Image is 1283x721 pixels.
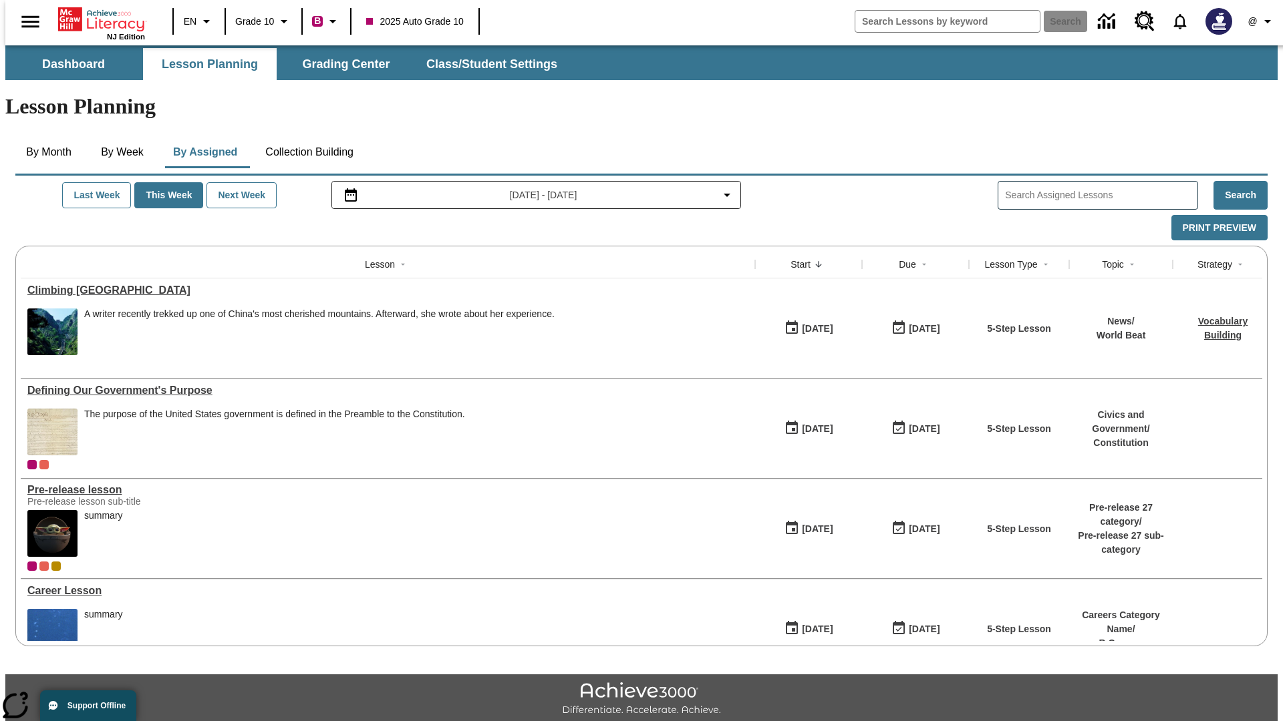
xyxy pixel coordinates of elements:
[987,522,1051,536] p: 5-Step Lesson
[987,622,1051,636] p: 5-Step Lesson
[909,521,940,537] div: [DATE]
[84,308,555,355] span: A writer recently trekked up one of China's most cherished mountains. Afterward, she wrote about ...
[27,561,37,571] div: Current Class
[1232,256,1248,272] button: Sort
[909,621,940,638] div: [DATE]
[780,616,837,642] button: 01/13/25: First time the lesson was available
[15,136,82,168] button: By Month
[184,15,196,29] span: EN
[899,258,916,271] div: Due
[1127,3,1163,39] a: Resource Center, Will open in new tab
[27,585,748,597] a: Career Lesson, Lessons
[1240,9,1283,33] button: Profile/Settings
[134,182,203,208] button: This Week
[1197,4,1240,39] button: Select a new avatar
[27,609,78,656] img: fish
[5,45,1278,80] div: SubNavbar
[67,701,126,710] span: Support Offline
[811,256,827,272] button: Sort
[7,48,140,80] button: Dashboard
[1214,181,1268,210] button: Search
[780,516,837,541] button: 01/22/25: First time the lesson was available
[1038,256,1054,272] button: Sort
[27,460,37,469] div: Current Class
[51,561,61,571] div: New 2025 class
[791,258,811,271] div: Start
[143,48,277,80] button: Lesson Planning
[27,484,748,496] a: Pre-release lesson, Lessons
[1076,608,1166,636] p: Careers Category Name /
[780,316,837,341] button: 07/22/25: First time the lesson was available
[1076,529,1166,557] p: Pre-release 27 sub-category
[1076,636,1166,650] p: B Careers
[84,409,465,420] div: The purpose of the United States government is defined in the Preamble to the Constitution.
[1248,15,1257,29] span: @
[416,48,568,80] button: Class/Student Settings
[887,416,944,441] button: 03/31/26: Last day the lesson can be accessed
[84,609,123,656] div: summary
[987,422,1051,436] p: 5-Step Lesson
[1005,186,1197,205] input: Search Assigned Lessons
[1090,3,1127,40] a: Data Center
[887,316,944,341] button: 06/30/26: Last day the lesson can be accessed
[206,182,277,208] button: Next Week
[1076,501,1166,529] p: Pre-release 27 category /
[27,385,748,397] a: Defining Our Government's Purpose, Lessons
[1205,8,1232,35] img: Avatar
[802,621,833,638] div: [DATE]
[984,258,1037,271] div: Lesson Type
[1076,436,1166,450] p: Constitution
[84,409,465,455] div: The purpose of the United States government is defined in the Preamble to the Constitution.
[84,609,123,620] div: summary
[1076,408,1166,436] p: Civics and Government /
[62,182,131,208] button: Last Week
[337,187,736,203] button: Select the date range menu item
[1102,258,1124,271] div: Topic
[230,9,297,33] button: Grade: Grade 10, Select a grade
[780,416,837,441] button: 07/01/25: First time the lesson was available
[802,421,833,437] div: [DATE]
[11,2,50,41] button: Open side menu
[84,510,123,521] div: summary
[1163,4,1197,39] a: Notifications
[1124,256,1140,272] button: Sort
[39,460,49,469] div: OL 2025 Auto Grade 11
[84,308,555,320] div: A writer recently trekked up one of China's most cherished mountains. Afterward, she wrote about ...
[84,510,123,557] div: summary
[107,33,145,41] span: NJ Edition
[1198,316,1248,340] a: Vocabulary Building
[887,516,944,541] button: 01/25/26: Last day the lesson can be accessed
[40,690,136,721] button: Support Offline
[802,320,833,337] div: [DATE]
[887,616,944,642] button: 01/17/26: Last day the lesson can be accessed
[27,510,78,557] img: hero alt text
[27,496,228,507] div: Pre-release lesson sub-title
[395,256,411,272] button: Sort
[58,6,145,33] a: Home
[255,136,364,168] button: Collection Building
[235,15,274,29] span: Grade 10
[909,320,940,337] div: [DATE]
[39,561,49,571] span: OL 2025 Auto Grade 11
[27,385,748,397] div: Defining Our Government's Purpose
[58,5,145,41] div: Home
[366,15,463,29] span: 2025 Auto Grade 10
[1097,328,1146,342] p: World Beat
[89,136,156,168] button: By Week
[802,521,833,537] div: [DATE]
[27,308,78,355] img: 6000 stone steps to climb Mount Tai in Chinese countryside
[279,48,413,80] button: Grading Center
[909,421,940,437] div: [DATE]
[162,136,248,168] button: By Assigned
[27,284,748,296] a: Climbing Mount Tai, Lessons
[27,484,748,496] div: Pre-release lesson
[5,94,1278,119] h1: Lesson Planning
[27,284,748,296] div: Climbing Mount Tai
[916,256,932,272] button: Sort
[5,48,569,80] div: SubNavbar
